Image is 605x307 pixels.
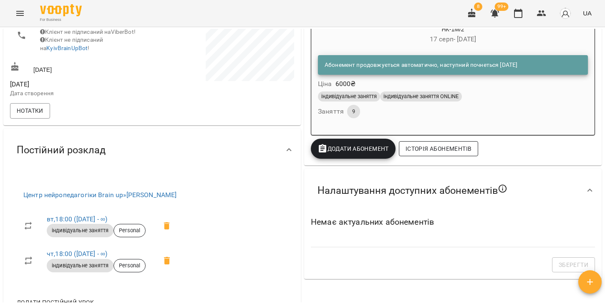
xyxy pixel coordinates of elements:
span: Нотатки [17,106,43,116]
a: вт,18:00 ([DATE] - ∞) [47,215,107,223]
button: НК-1М/217 серп- [DATE]Абонемент продовжується автоматично, наступний почнеться [DATE]Ціна6000₴інд... [311,25,595,128]
span: Видалити приватний урок Вікторія Жежера чт 18:00 клієнта Сидоренко Святослав [157,251,177,271]
a: Центр нейропедагогіки Brain up»[PERSON_NAME] [23,191,177,199]
div: [DATE] [8,60,152,76]
a: KyivBrainUpBot [46,45,88,51]
span: For Business [40,17,82,23]
div: Постійний розклад [3,129,301,172]
svg: Якщо не обрано жодного, клієнт зможе побачити всі публічні абонементи [498,184,508,194]
button: Додати Абонемент [311,139,396,159]
span: Клієнт не підписаний на ViberBot! [40,28,136,35]
span: [DATE] [10,79,151,89]
img: Voopty Logo [40,4,82,16]
span: Додати Абонемент [318,144,389,154]
button: UA [580,5,595,21]
span: UA [583,9,592,18]
span: Personal [114,227,145,234]
span: 9 [347,108,360,115]
span: Personal [114,262,145,269]
h6: Заняття [318,106,344,117]
span: індивідуальне заняття ONLINE [380,93,462,100]
button: Нотатки [10,103,50,118]
p: Дата створення [10,89,151,98]
div: Налаштування доступних абонементів [304,169,602,212]
h6: Немає актуальних абонементів [311,216,595,228]
span: Історія абонементів [406,144,471,154]
div: Абонемент продовжується автоматично, наступний почнеться [DATE] [325,58,517,73]
span: 8 [474,3,482,11]
span: Клієнт не підписаний на ! [40,36,103,51]
img: avatar_s.png [560,8,571,19]
span: Постійний розклад [17,144,106,157]
button: Menu [10,3,30,23]
div: НК-1М/2 [311,25,595,45]
h6: Ціна [318,78,332,90]
span: Видалити приватний урок Вікторія Жежера вт 18:00 клієнта Сидоренко Святослав [157,216,177,236]
span: 17 серп - [DATE] [430,35,476,43]
span: Налаштування доступних абонементів [318,184,508,197]
span: 99+ [495,3,509,11]
span: індивідуальне заняття [47,262,113,269]
p: 6000 ₴ [335,79,356,89]
a: чт,18:00 ([DATE] - ∞) [47,250,107,258]
button: Історія абонементів [399,141,478,156]
span: індивідуальне заняття [318,93,380,100]
span: індивідуальне заняття [47,227,113,234]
